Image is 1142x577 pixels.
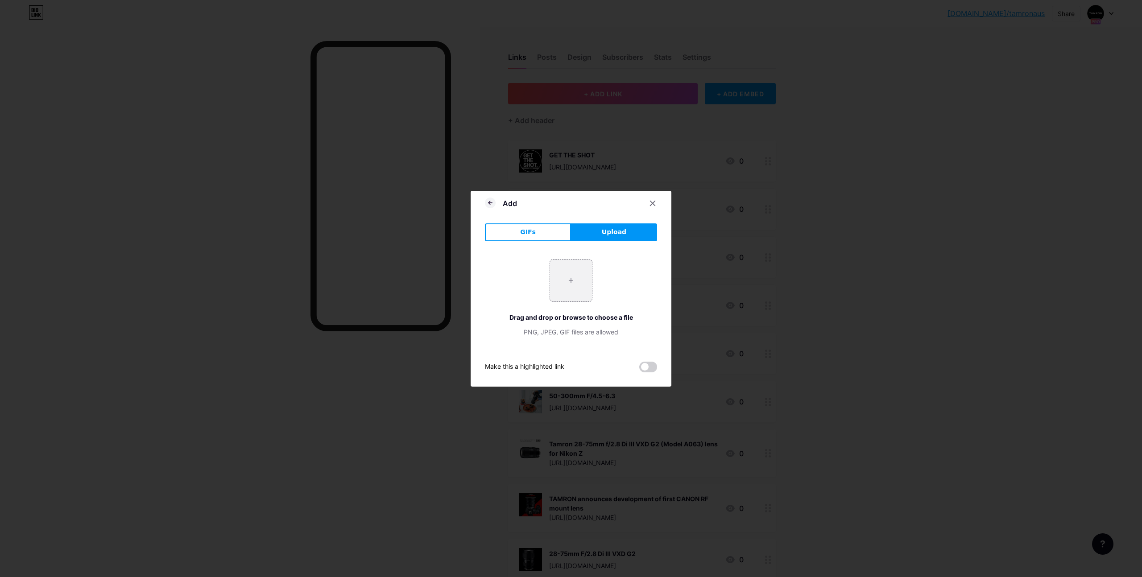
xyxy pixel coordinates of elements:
div: Add [503,198,517,209]
span: GIFs [520,227,536,237]
div: PNG, JPEG, GIF files are allowed [485,327,657,337]
div: Make this a highlighted link [485,362,564,372]
button: Upload [571,223,657,241]
div: Drag and drop or browse to choose a file [485,313,657,322]
button: GIFs [485,223,571,241]
span: Upload [602,227,626,237]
